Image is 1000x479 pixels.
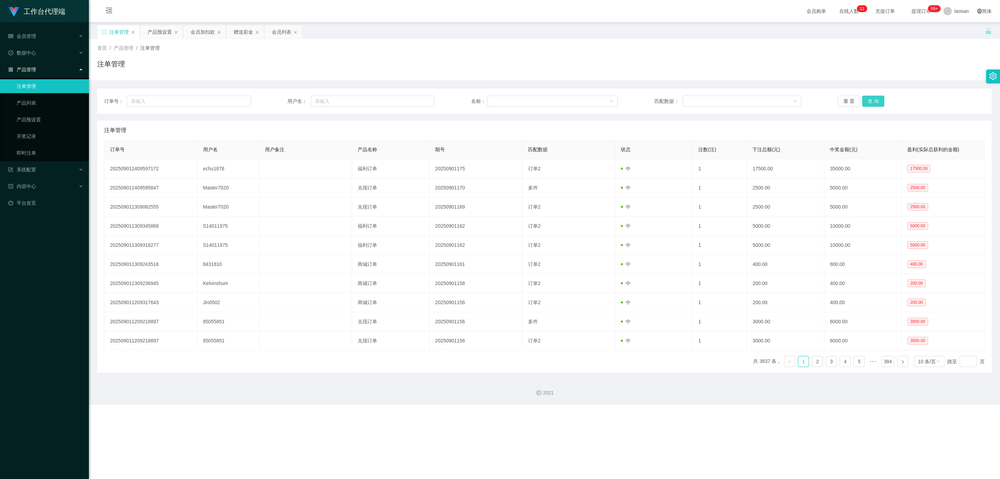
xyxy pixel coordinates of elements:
[105,274,198,293] td: 202509011309236945
[977,9,982,14] i: 图标: global
[830,147,857,152] span: 中奖金额(元)
[430,274,523,293] td: 20250901158
[840,356,850,367] a: 4
[97,59,125,69] h1: 注单管理
[217,30,221,34] i: 图标: close
[293,30,298,34] i: 图标: close
[693,178,747,197] td: 1
[752,147,780,152] span: 下注总额(元)
[17,79,83,93] a: 注单管理
[127,96,251,107] input: 请输入
[272,25,291,39] div: 会员列表
[430,312,523,331] td: 20250901156
[198,217,259,236] td: S14011975
[8,196,83,210] a: 图标: dashboard平台首页
[430,159,523,178] td: 20250901175
[753,356,781,367] li: 共 3837 条，
[352,255,430,274] td: 商城订单
[867,356,878,367] span: •••
[881,356,894,367] li: 384
[872,9,898,14] span: 充值订单
[826,356,836,367] a: 3
[528,223,541,229] span: 订单2
[812,356,823,367] a: 2
[747,255,824,274] td: 400.00
[840,356,851,367] li: 4
[784,356,795,367] li: 上一页
[621,300,631,305] span: 中
[430,197,523,217] td: 20250901169
[198,331,259,350] td: 85055851
[693,159,747,178] td: 1
[198,197,259,217] td: Master7020
[105,293,198,312] td: 202509011209317643
[747,197,824,217] td: 2500.00
[102,30,107,34] i: 图标: sync
[198,274,259,293] td: Kelvinshum
[867,356,878,367] li: 向后 5 页
[747,159,824,178] td: 17500.00
[8,184,13,189] i: 图标: profile
[907,165,930,172] span: 17500.00
[693,217,747,236] td: 1
[430,255,523,274] td: 20250901161
[8,167,36,172] span: 系统配置
[198,236,259,255] td: S14011975
[862,5,865,12] p: 1
[621,185,631,190] span: 中
[255,30,259,34] i: 图标: close
[352,159,430,178] td: 福利订单
[989,72,997,80] i: 图标: setting
[198,293,259,312] td: Jin0502
[352,217,430,236] td: 福利订单
[528,338,541,343] span: 订单2
[234,25,253,39] div: 赠送彩金
[352,197,430,217] td: 兑现订单
[747,236,824,255] td: 5000.00
[430,331,523,350] td: 20250901156
[105,312,198,331] td: 202509011209218897
[24,0,65,23] h1: 工作台代理端
[698,147,716,152] span: 注数(注)
[97,45,107,51] span: 首页
[907,203,928,211] span: 2500.00
[198,178,259,197] td: Master7020
[936,359,940,364] i: 图标: down
[471,98,487,105] span: 名称：
[114,45,133,51] span: 产品管理
[621,319,631,324] span: 中
[105,197,198,217] td: 202509011309082555
[854,356,864,367] a: 5
[198,255,259,274] td: 8431810
[621,281,631,286] span: 中
[882,356,894,367] a: 384
[918,356,936,367] div: 10 条/页
[747,293,824,312] td: 200.00
[528,281,541,286] span: 订单2
[621,261,631,267] span: 中
[907,184,928,192] span: 2500.00
[824,159,902,178] td: 35000.00
[928,5,941,12] sup: 1046
[17,129,83,143] a: 开奖记录
[528,147,548,152] span: 匹配数据
[528,319,538,324] span: 多件
[435,147,445,152] span: 期号
[747,312,824,331] td: 3000.00
[105,255,198,274] td: 202509011309243518
[908,9,934,14] span: 提现订单
[8,7,19,17] img: logo.9652507e.png
[536,390,541,395] i: 图标: copyright
[17,96,83,110] a: 产品列表
[17,113,83,127] a: 产品预设置
[693,293,747,312] td: 1
[621,242,631,248] span: 中
[693,197,747,217] td: 1
[430,217,523,236] td: 20250901162
[430,236,523,255] td: 20250901162
[693,274,747,293] td: 1
[105,331,198,350] td: 202509011209218897
[747,274,824,293] td: 200.00
[528,185,538,190] span: 多件
[621,338,631,343] span: 中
